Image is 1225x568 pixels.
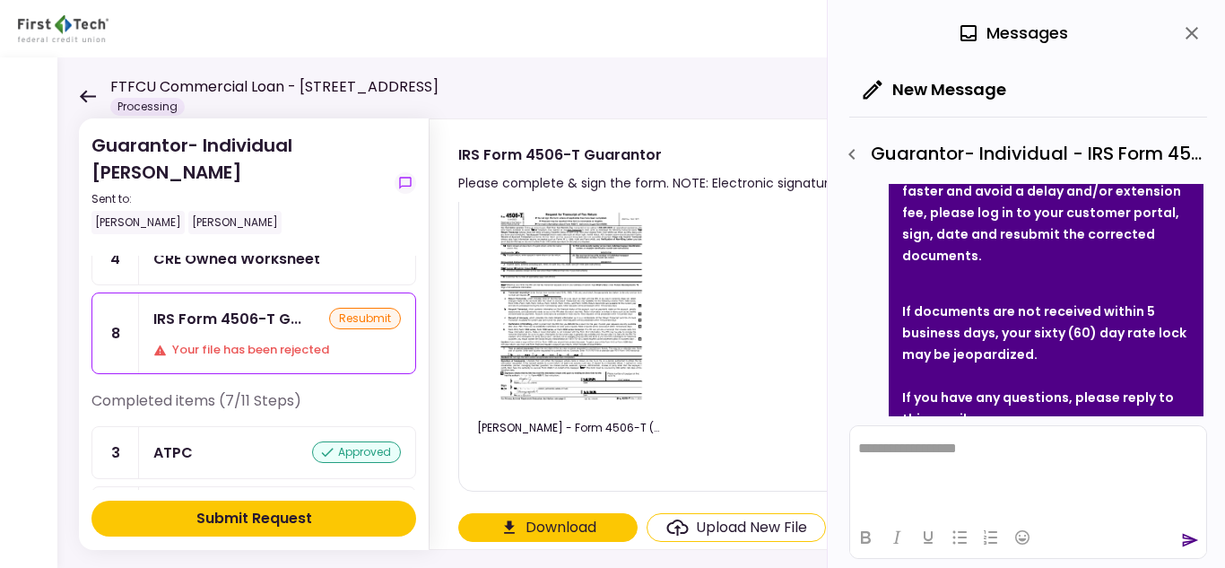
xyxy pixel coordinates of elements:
div: ATPC [153,441,193,464]
button: Click here to download the document [458,513,638,542]
button: Numbered list [976,525,1006,550]
div: Your file has been rejected [153,341,401,359]
a: 5FTFCU PFSsubmitted [91,486,416,539]
button: Emojis [1007,525,1038,550]
div: If you have any questions, please reply to this email. [902,387,1190,430]
button: Bullet list [944,525,975,550]
div: If documents are not received within 5 business days, your sixty (60) day rate lock may be jeopar... [902,301,1190,365]
button: send [1181,531,1199,549]
h1: FTFCU Commercial Loan - [STREET_ADDRESS] [110,76,439,98]
img: Partner icon [18,15,109,42]
a: 4CRE Owned Worksheet [91,232,416,285]
div: Processing [110,98,185,116]
div: Sent to: [91,191,387,207]
div: Guarantor- Individual - IRS Form 4506-T Guarantor [837,139,1207,170]
button: Italic [882,525,912,550]
div: 5 [92,487,139,538]
button: Bold [850,525,881,550]
div: [PERSON_NAME] [91,211,185,234]
div: 8 [92,293,139,373]
div: Jella - Form 4506-T (Rev 06-23)_2024 - Executed.pdf [477,420,665,436]
div: Upload New File [696,517,807,538]
button: show-messages [395,172,416,194]
div: IRS Form 4506-T GuarantorPlease complete & sign the form. NOTE: Electronic signatures are not acc... [429,118,1189,550]
div: CRE Owned Worksheet [153,248,320,270]
p: To help us process your loan application faster and avoid a delay and/or extension fee, please lo... [902,159,1190,267]
div: 3 [92,427,139,478]
a: 3ATPCapproved [91,426,416,479]
div: Submit Request [196,508,312,529]
div: Guarantor- Individual [PERSON_NAME] [91,132,387,234]
button: Submit Request [91,501,416,537]
button: Underline [913,525,943,550]
div: resubmit [329,308,401,329]
div: Completed items (7/11 Steps) [91,390,416,426]
div: Messages [958,20,1068,47]
button: New Message [849,66,1021,113]
div: IRS Form 4506-T Guarantor [153,308,301,330]
div: 4 [92,233,139,284]
div: approved [312,441,401,463]
span: Click here to upload the required document [647,513,826,542]
button: close [1177,18,1207,48]
div: [PERSON_NAME] [188,211,282,234]
iframe: Rich Text Area [850,426,1206,516]
div: IRS Form 4506-T Guarantor [458,144,960,166]
div: Please complete & sign the form. NOTE: Electronic signatures are not accepted. [458,172,960,194]
a: 8IRS Form 4506-T GuarantorresubmitYour file has been rejected [91,293,416,374]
